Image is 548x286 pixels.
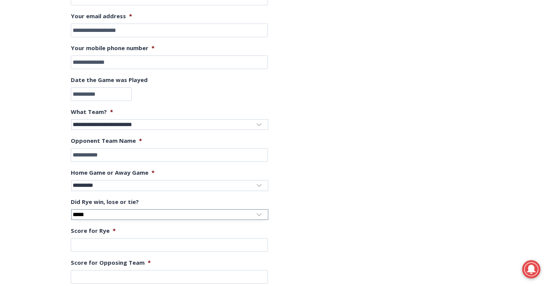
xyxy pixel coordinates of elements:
a: Intern @ [DOMAIN_NAME] [183,74,369,95]
label: Score for Opposing Team [71,259,151,267]
label: Your mobile phone number [71,44,155,52]
label: Did Rye win, lose or tie? [71,198,139,206]
label: Date the Game was Played [71,76,148,84]
div: "We would have speakers with experience in local journalism speak to us about their experiences a... [192,0,360,74]
label: Opponent Team Name [71,137,142,145]
label: Home Game or Away Game [71,169,155,177]
span: Intern @ [DOMAIN_NAME] [199,76,353,93]
label: Your email address [71,13,132,20]
label: Score for Rye [71,227,116,235]
label: What Team? [71,108,113,116]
